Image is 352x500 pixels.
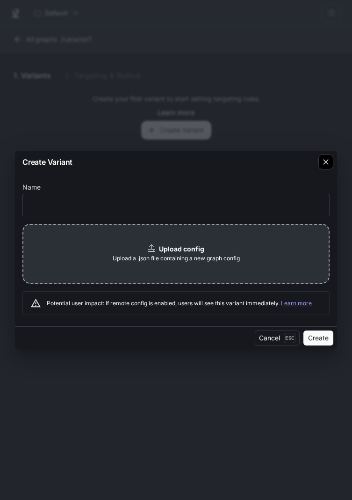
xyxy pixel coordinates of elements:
[159,245,204,253] b: Upload config
[22,184,41,191] p: Name
[284,333,295,343] p: Esc
[22,156,72,168] p: Create Variant
[303,331,333,346] button: Create
[47,300,312,307] span: Potential user impact: If remote config is enabled, users will see this variant immediately.
[281,300,312,307] a: Learn more
[255,331,300,346] button: CancelEsc
[113,254,240,263] span: Upload a .json file containing a new graph config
